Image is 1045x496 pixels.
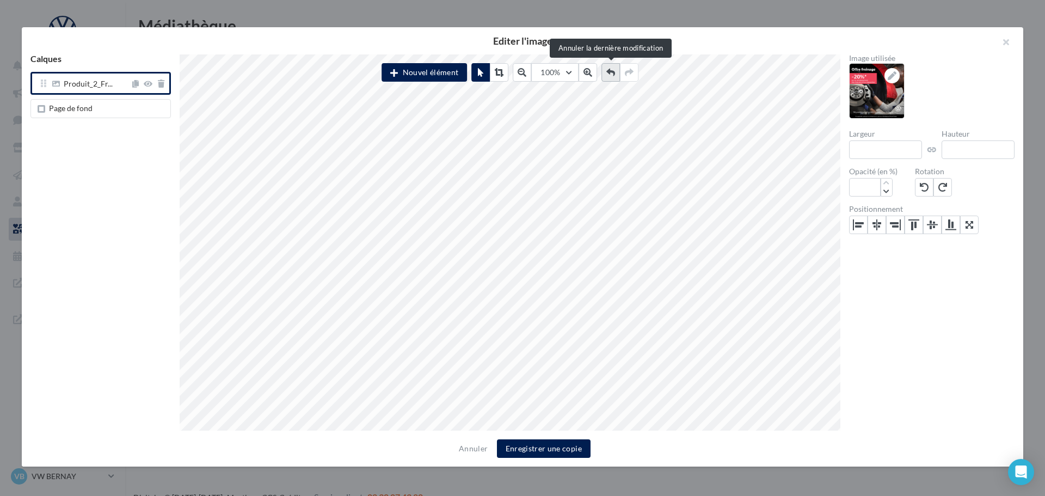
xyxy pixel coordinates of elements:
[550,39,672,58] div: Annuler la dernière modification
[39,36,1006,46] h2: Editer l'image
[915,168,952,175] label: Rotation
[849,130,922,138] label: Largeur
[497,439,591,458] button: Enregistrer une copie
[454,442,492,455] button: Annuler
[849,205,1015,213] label: Positionnement
[849,54,1015,62] label: Image utilisée
[22,54,180,72] div: Calques
[849,168,898,175] label: Opacité (en %)
[850,64,904,118] img: Image utilisée
[382,63,467,82] button: Nouvel élément
[1008,459,1034,485] div: Open Intercom Messenger
[49,103,93,113] span: Page de fond
[64,80,113,90] span: Produit_2_Fr...
[942,130,1015,138] label: Hauteur
[531,63,578,82] button: 100%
